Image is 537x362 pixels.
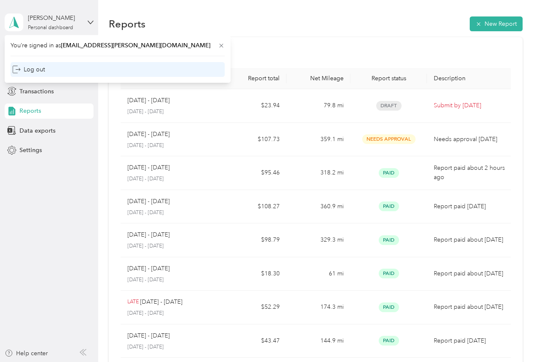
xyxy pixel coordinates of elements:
p: Report paid [DATE] [434,336,505,346]
td: $18.30 [223,257,286,291]
span: Paid [379,302,399,312]
td: $43.47 [223,324,286,358]
td: $107.73 [223,123,286,157]
td: 61 mi [286,257,350,291]
span: Paid [379,235,399,245]
th: Report total [223,68,286,89]
th: Net Mileage [286,68,350,89]
span: Paid [379,269,399,278]
p: Report paid about [DATE] [434,235,505,245]
iframe: Everlance-gr Chat Button Frame [490,315,537,362]
p: [DATE] - [DATE] [127,343,216,351]
span: Needs Approval [362,134,416,144]
p: [DATE] - [DATE] [127,331,170,340]
span: Data exports [19,126,55,135]
p: [DATE] - [DATE] [127,175,216,183]
span: Reports [19,106,41,115]
p: Report paid about [DATE] [434,269,505,278]
p: Needs approval [DATE] [434,135,505,144]
h1: Reports [109,19,146,28]
p: Submit by [DATE] [434,101,505,110]
div: Report status [357,75,420,82]
span: Paid [379,168,399,178]
p: [DATE] - [DATE] [127,276,216,284]
p: LATE [127,298,139,306]
p: [DATE] - [DATE] [127,108,216,116]
td: 174.3 mi [286,291,350,324]
button: Help center [5,349,48,358]
p: [DATE] - [DATE] [127,163,170,172]
button: New Report [470,16,523,31]
p: Report paid about [DATE] [434,302,505,312]
p: [DATE] - [DATE] [127,242,216,250]
td: $23.94 [223,89,286,123]
span: [EMAIL_ADDRESS][PERSON_NAME][DOMAIN_NAME] [61,42,210,49]
td: 79.8 mi [286,89,350,123]
p: [DATE] - [DATE] [127,142,216,150]
span: You’re signed in as [11,41,225,50]
td: $95.46 [223,156,286,190]
td: 359.1 mi [286,123,350,157]
th: Description [427,68,512,89]
td: 360.9 mi [286,190,350,224]
td: 318.2 mi [286,156,350,190]
p: [DATE] - [DATE] [127,96,170,105]
td: 144.9 mi [286,324,350,358]
p: [DATE] - [DATE] [140,297,182,307]
span: Draft [376,101,402,111]
td: 329.3 mi [286,223,350,257]
div: [PERSON_NAME] [28,14,81,22]
p: [DATE] - [DATE] [127,197,170,206]
span: Paid [379,201,399,211]
p: [DATE] - [DATE] [127,264,170,273]
p: [DATE] - [DATE] [127,310,216,317]
p: [DATE] - [DATE] [127,130,170,139]
td: $52.29 [223,291,286,324]
div: Personal dashboard [28,25,73,30]
p: Report paid [DATE] [434,202,505,211]
span: Paid [379,336,399,346]
p: [DATE] - [DATE] [127,230,170,240]
p: Report paid about 2 hours ago [434,163,505,182]
span: Transactions [19,87,54,96]
div: Log out [12,65,45,74]
span: Settings [19,146,42,155]
p: [DATE] - [DATE] [127,209,216,217]
td: $108.27 [223,190,286,224]
td: $98.79 [223,223,286,257]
